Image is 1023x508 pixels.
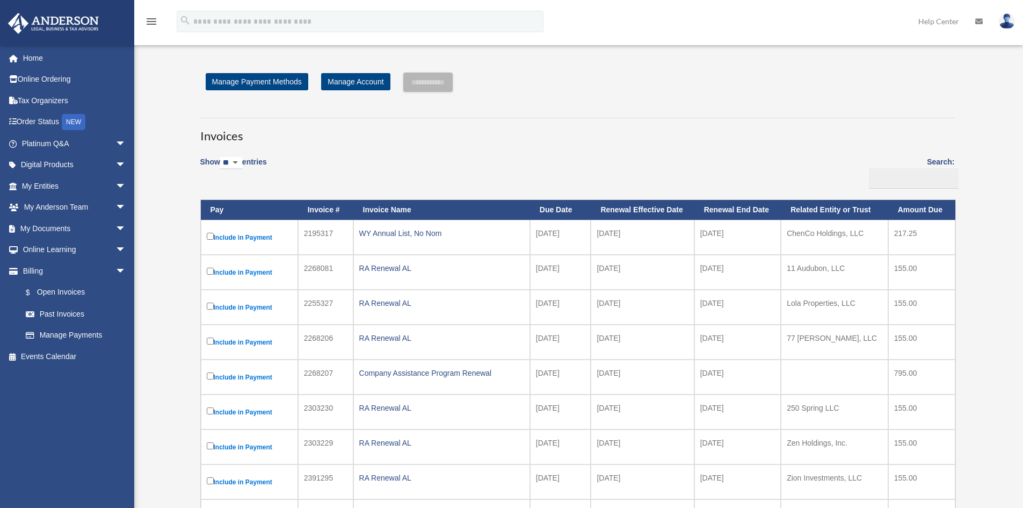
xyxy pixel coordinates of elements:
[888,464,955,499] td: 155.00
[32,286,37,299] span: $
[15,303,137,325] a: Past Invoices
[115,218,137,240] span: arrow_drop_down
[781,200,888,220] th: Related Entity or Trust: activate to sort column ascending
[115,197,137,219] span: arrow_drop_down
[207,477,214,484] input: Include in Payment
[200,118,955,145] h3: Invoices
[781,220,888,255] td: ChenCo Holdings, LLC
[591,325,694,360] td: [DATE]
[359,296,524,311] div: RA Renewal AL
[591,395,694,430] td: [DATE]
[8,133,142,154] a: Platinum Q&Aarrow_drop_down
[530,290,591,325] td: [DATE]
[8,239,142,261] a: Online Learningarrow_drop_down
[207,442,214,449] input: Include in Payment
[530,200,591,220] th: Due Date: activate to sort column ascending
[999,13,1015,29] img: User Pic
[694,220,781,255] td: [DATE]
[888,395,955,430] td: 155.00
[359,435,524,450] div: RA Renewal AL
[888,255,955,290] td: 155.00
[781,325,888,360] td: 77 [PERSON_NAME], LLC
[8,346,142,367] a: Events Calendar
[888,290,955,325] td: 155.00
[781,464,888,499] td: Zion Investments, LLC
[591,430,694,464] td: [DATE]
[8,47,142,69] a: Home
[220,157,242,169] select: Showentries
[207,335,292,349] label: Include in Payment
[298,200,353,220] th: Invoice #: activate to sort column ascending
[694,464,781,499] td: [DATE]
[359,331,524,346] div: RA Renewal AL
[694,395,781,430] td: [DATE]
[298,290,353,325] td: 2255327
[888,200,955,220] th: Amount Due: activate to sort column ascending
[207,268,214,275] input: Include in Payment
[298,220,353,255] td: 2195317
[207,373,214,380] input: Include in Payment
[8,260,137,282] a: Billingarrow_drop_down
[200,155,267,180] label: Show entries
[8,218,142,239] a: My Documentsarrow_drop_down
[888,360,955,395] td: 795.00
[530,325,591,360] td: [DATE]
[115,260,137,282] span: arrow_drop_down
[694,360,781,395] td: [DATE]
[888,430,955,464] td: 155.00
[5,13,102,34] img: Anderson Advisors Platinum Portal
[530,430,591,464] td: [DATE]
[591,200,694,220] th: Renewal Effective Date: activate to sort column ascending
[207,475,292,489] label: Include in Payment
[8,154,142,176] a: Digital Productsarrow_drop_down
[359,470,524,485] div: RA Renewal AL
[15,282,132,304] a: $Open Invoices
[8,175,142,197] a: My Entitiesarrow_drop_down
[8,69,142,90] a: Online Ordering
[115,175,137,197] span: arrow_drop_down
[591,290,694,325] td: [DATE]
[530,464,591,499] td: [DATE]
[530,395,591,430] td: [DATE]
[359,226,524,241] div: WY Annual List, No Nom
[359,366,524,381] div: Company Assistance Program Renewal
[115,239,137,261] span: arrow_drop_down
[298,395,353,430] td: 2303230
[298,255,353,290] td: 2268081
[359,261,524,276] div: RA Renewal AL
[359,400,524,416] div: RA Renewal AL
[298,464,353,499] td: 2391295
[781,290,888,325] td: Lola Properties, LLC
[888,220,955,255] td: 217.25
[62,114,85,130] div: NEW
[530,255,591,290] td: [DATE]
[207,407,214,414] input: Include in Payment
[591,220,694,255] td: [DATE]
[591,464,694,499] td: [DATE]
[591,360,694,395] td: [DATE]
[207,338,214,345] input: Include in Payment
[591,255,694,290] td: [DATE]
[201,200,298,220] th: Pay: activate to sort column descending
[207,303,214,310] input: Include in Payment
[207,266,292,279] label: Include in Payment
[115,154,137,176] span: arrow_drop_down
[207,440,292,454] label: Include in Payment
[781,430,888,464] td: Zen Holdings, Inc.
[298,325,353,360] td: 2268206
[15,325,137,346] a: Manage Payments
[298,430,353,464] td: 2303229
[207,231,292,244] label: Include in Payment
[694,430,781,464] td: [DATE]
[179,15,191,26] i: search
[8,111,142,133] a: Order StatusNEW
[321,73,390,90] a: Manage Account
[207,405,292,419] label: Include in Payment
[145,15,158,28] i: menu
[206,73,308,90] a: Manage Payment Methods
[865,155,955,189] label: Search:
[298,360,353,395] td: 2268207
[694,325,781,360] td: [DATE]
[207,300,292,314] label: Include in Payment
[530,360,591,395] td: [DATE]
